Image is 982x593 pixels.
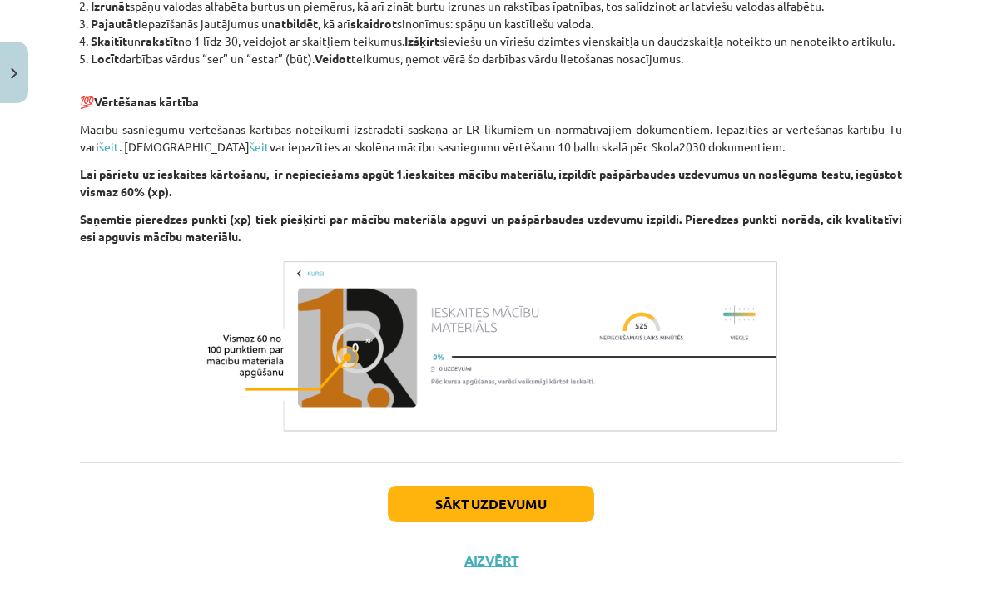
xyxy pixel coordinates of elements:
li: iepazīšanās jautājumus un , kā arī sinonīmus: spāņu un kastīliešu valoda. [91,15,902,32]
strong: Veidot [315,51,351,66]
p: 💯 [80,76,902,111]
strong: rakstīt [141,33,178,48]
img: icon-close-lesson-0947bae3869378f0d4975bcd49f059093ad1ed9edebbc8119c70593378902aed.svg [11,68,17,79]
b: Lai pārietu uz ieskaites kārtošanu, ir nepieciešams apgūt 1.ieskaites mācību materiālu, izpildīt ... [80,166,902,199]
b: Saņemtie pieredzes punkti (xp) tiek piešķirti par mācību materiāla apguvi un pašpārbaudes uzdevum... [80,211,902,244]
a: šeit [250,139,270,154]
strong: Locīt [91,51,119,66]
li: un no 1 līdz 30, veidojot ar skaitļiem teikumus. sieviešu un vīriešu dzimtes vienskaitļa un daudz... [91,32,902,50]
button: Sākt uzdevumu [388,486,594,522]
strong: atbildēt [275,16,318,31]
a: šeit [99,139,119,154]
strong: Izšķirt [404,33,439,48]
strong: Pajautāt [91,16,138,31]
li: darbības vārdus “ser” un “estar” (būt). teikumus, ņemot vērā šo darbības vārdu lietošanas nosacīj... [91,50,902,67]
strong: skaidrot [350,16,397,31]
strong: Skaitīt [91,33,127,48]
button: Aizvērt [459,552,523,569]
p: Mācību sasniegumu vērtēšanas kārtības noteikumi izstrādāti saskaņā ar LR likumiem un normatīvajie... [80,121,902,156]
b: Vērtēšanas kārtība [94,94,199,109]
